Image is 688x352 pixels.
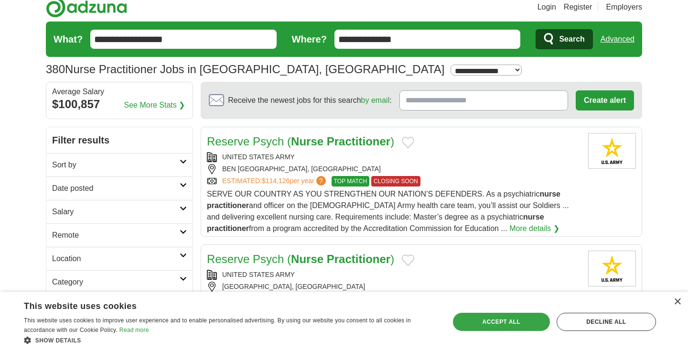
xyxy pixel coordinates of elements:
[453,313,550,331] div: Accept all
[46,63,444,76] h1: Nurse Practitioner Jobs in [GEOGRAPHIC_DATA], [GEOGRAPHIC_DATA]
[606,1,642,13] a: Employers
[52,276,180,288] h2: Category
[291,253,323,265] strong: Nurse
[222,271,295,278] a: UNITED STATES ARMY
[52,88,187,96] div: Average Salary
[557,313,656,331] div: Decline all
[588,133,636,169] img: United States Army logo
[46,247,193,270] a: Location
[52,206,180,218] h2: Salary
[523,213,544,221] strong: nurse
[361,96,390,104] a: by email
[537,1,556,13] a: Login
[46,223,193,247] a: Remote
[24,297,413,312] div: This website uses cookies
[536,29,592,49] button: Search
[371,176,420,187] span: CLOSING SOON
[46,153,193,176] a: Sort by
[228,95,391,106] span: Receive the newest jobs for this search :
[52,253,180,264] h2: Location
[207,224,249,232] strong: practitioner
[576,90,634,110] button: Create alert
[559,30,584,49] span: Search
[24,317,411,333] span: This website uses cookies to improve user experience and to enable personalised advertising. By u...
[332,176,369,187] span: TOP MATCH
[46,176,193,200] a: Date posted
[207,164,580,174] div: BEN [GEOGRAPHIC_DATA], [GEOGRAPHIC_DATA]
[207,282,580,292] div: [GEOGRAPHIC_DATA], [GEOGRAPHIC_DATA]
[52,159,180,171] h2: Sort by
[222,153,295,161] a: UNITED STATES ARMY
[327,253,390,265] strong: Practitioner
[327,135,390,148] strong: Practitioner
[292,32,327,46] label: Where?
[46,270,193,294] a: Category
[402,254,414,266] button: Add to favorite jobs
[207,135,394,148] a: Reserve Psych (Nurse Practitioner)
[124,99,185,111] a: See More Stats ❯
[207,201,249,209] strong: practitioner
[539,190,560,198] strong: nurse
[674,298,681,306] div: Close
[52,96,187,113] div: $100,857
[262,177,290,185] span: $114,126
[52,230,180,241] h2: Remote
[46,200,193,223] a: Salary
[316,176,326,186] span: ?
[402,137,414,148] button: Add to favorite jobs
[291,135,323,148] strong: Nurse
[509,223,559,234] a: More details ❯
[207,190,569,232] span: SERVE OUR COUNTRY AS YOU STRENGTHEN OUR NATION’S DEFENDERS. As a psychiatric and officer on the [...
[601,30,634,49] a: Advanced
[46,127,193,153] h2: Filter results
[54,32,83,46] label: What?
[588,251,636,286] img: United States Army logo
[46,61,65,78] span: 380
[35,337,81,344] span: Show details
[52,183,180,194] h2: Date posted
[24,335,437,345] div: Show details
[222,176,328,187] a: ESTIMATED:$114,126per year?
[564,1,592,13] a: Register
[119,327,149,333] a: Read more, opens a new window
[207,253,394,265] a: Reserve Psych (Nurse Practitioner)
